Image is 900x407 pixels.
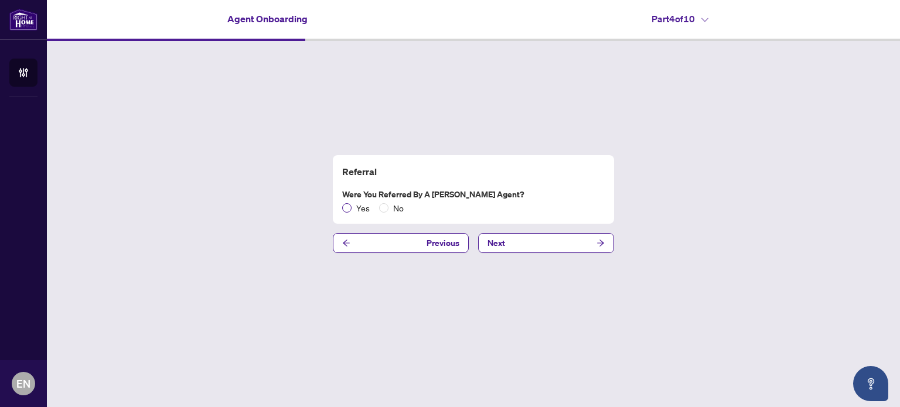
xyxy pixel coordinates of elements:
[333,233,469,253] button: Previous
[342,188,605,201] label: Were you referred by a [PERSON_NAME] Agent?
[352,201,374,214] span: Yes
[342,239,350,247] span: arrow-left
[227,12,308,26] h4: Agent Onboarding
[16,375,30,392] span: EN
[652,12,708,26] h4: Part 4 of 10
[427,234,459,252] span: Previous
[9,9,37,30] img: logo
[596,239,605,247] span: arrow-right
[853,366,888,401] button: Open asap
[487,234,505,252] span: Next
[342,165,605,179] h4: Referral
[388,201,408,214] span: No
[478,233,614,253] button: Next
